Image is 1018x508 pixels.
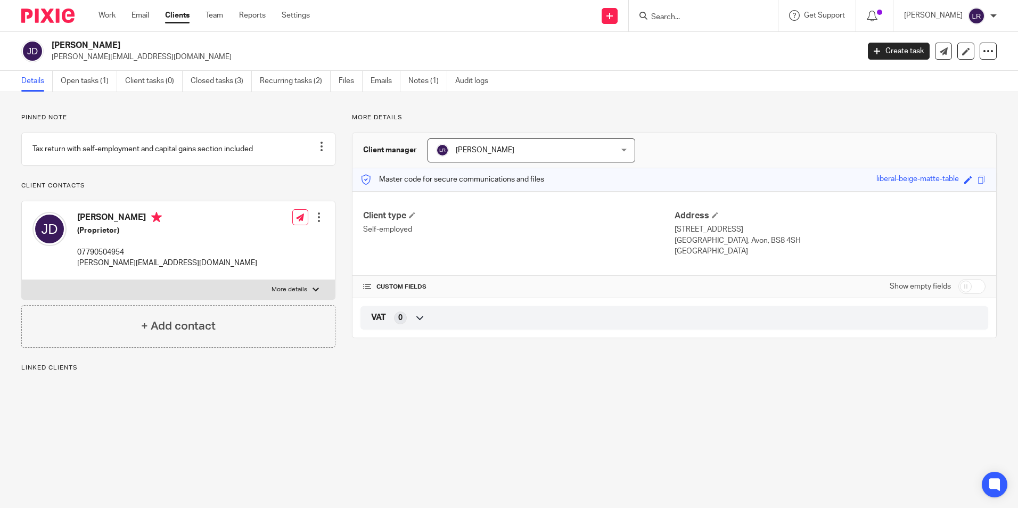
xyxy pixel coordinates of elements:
[890,281,951,292] label: Show empty fields
[363,283,674,291] h4: CUSTOM FIELDS
[904,10,963,21] p: [PERSON_NAME]
[876,174,959,186] div: liberal-beige-matte-table
[436,144,449,157] img: svg%3E
[282,10,310,21] a: Settings
[804,12,845,19] span: Get Support
[360,174,544,185] p: Master code for secure communications and files
[125,71,183,92] a: Client tasks (0)
[141,318,216,334] h4: + Add contact
[272,285,307,294] p: More details
[132,10,149,21] a: Email
[77,212,257,225] h4: [PERSON_NAME]
[52,52,852,62] p: [PERSON_NAME][EMAIL_ADDRESS][DOMAIN_NAME]
[21,40,44,62] img: svg%3E
[191,71,252,92] a: Closed tasks (3)
[21,9,75,23] img: Pixie
[363,145,417,155] h3: Client manager
[77,247,257,258] p: 07790504954
[363,210,674,222] h4: Client type
[968,7,985,24] img: svg%3E
[371,71,400,92] a: Emails
[98,10,116,21] a: Work
[868,43,930,60] a: Create task
[456,146,514,154] span: [PERSON_NAME]
[165,10,190,21] a: Clients
[675,224,986,235] p: [STREET_ADDRESS]
[151,212,162,223] i: Primary
[239,10,266,21] a: Reports
[21,113,335,122] p: Pinned note
[61,71,117,92] a: Open tasks (1)
[398,313,403,323] span: 0
[650,13,746,22] input: Search
[339,71,363,92] a: Files
[52,40,692,51] h2: [PERSON_NAME]
[77,225,257,236] h5: (Proprietor)
[32,212,67,246] img: svg%3E
[371,312,386,323] span: VAT
[455,71,496,92] a: Audit logs
[675,210,986,222] h4: Address
[21,71,53,92] a: Details
[675,246,986,257] p: [GEOGRAPHIC_DATA]
[675,235,986,246] p: [GEOGRAPHIC_DATA], Avon, BS8 4SH
[21,364,335,372] p: Linked clients
[77,258,257,268] p: [PERSON_NAME][EMAIL_ADDRESS][DOMAIN_NAME]
[21,182,335,190] p: Client contacts
[352,113,997,122] p: More details
[408,71,447,92] a: Notes (1)
[206,10,223,21] a: Team
[260,71,331,92] a: Recurring tasks (2)
[363,224,674,235] p: Self-employed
